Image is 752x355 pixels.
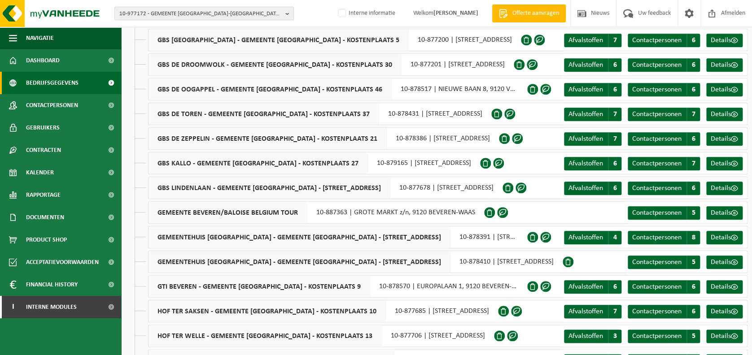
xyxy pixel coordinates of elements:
[711,61,731,69] span: Details
[26,27,54,49] span: Navigatie
[686,255,700,269] span: 5
[26,229,67,251] span: Product Shop
[568,135,603,143] span: Afvalstoffen
[149,29,409,51] span: GBS [GEOGRAPHIC_DATA] - GEMEENTE [GEOGRAPHIC_DATA] - KOSTENPLAATS 5
[492,4,566,22] a: Offerte aanvragen
[706,83,743,96] a: Details
[608,182,621,195] span: 6
[706,182,743,195] a: Details
[149,177,390,199] span: GBS LINDENLAAN - GEMEENTE [GEOGRAPHIC_DATA] - [STREET_ADDRESS]
[564,157,621,170] a: Afvalstoffen 6
[568,185,603,192] span: Afvalstoffen
[706,329,743,343] a: Details
[9,296,17,318] span: I
[564,108,621,121] a: Afvalstoffen 7
[632,259,682,266] span: Contactpersonen
[711,185,731,192] span: Details
[608,34,621,47] span: 7
[119,7,282,21] span: 10-977172 - GEMEENTE [GEOGRAPHIC_DATA]-[GEOGRAPHIC_DATA] - [GEOGRAPHIC_DATA]-[GEOGRAPHIC_DATA]
[149,103,379,125] span: GBS DE TOREN - GEMEENTE [GEOGRAPHIC_DATA] - KOSTENPLAATS 37
[632,61,682,69] span: Contactpersonen
[706,58,743,72] a: Details
[686,132,700,146] span: 6
[148,177,503,199] div: 10-877678 | [STREET_ADDRESS]
[686,305,700,318] span: 6
[711,333,731,340] span: Details
[564,231,621,244] a: Afvalstoffen 4
[148,53,514,76] div: 10-877201 | [STREET_ADDRESS]
[568,308,603,315] span: Afvalstoffen
[628,132,700,146] a: Contactpersonen 6
[706,255,743,269] a: Details
[568,86,603,93] span: Afvalstoffen
[711,259,731,266] span: Details
[628,58,700,72] a: Contactpersonen 6
[26,94,78,117] span: Contactpersonen
[628,108,700,121] a: Contactpersonen 7
[628,157,700,170] a: Contactpersonen 7
[632,185,682,192] span: Contactpersonen
[26,184,61,206] span: Rapportage
[510,9,561,18] span: Offerte aanvragen
[149,152,368,174] span: GBS KALLO - GEMEENTE [GEOGRAPHIC_DATA] - KOSTENPLAATS 27
[568,283,603,290] span: Afvalstoffen
[628,329,700,343] a: Contactpersonen 5
[564,280,621,294] a: Afvalstoffen 6
[628,255,700,269] a: Contactpersonen 5
[26,117,60,139] span: Gebruikers
[686,34,700,47] span: 6
[632,111,682,118] span: Contactpersonen
[148,78,527,100] div: 10-878517 | NIEUWE BAAN 8, 9120 VRASENE
[149,128,387,149] span: GBS DE ZEPPELIN - GEMEENTE [GEOGRAPHIC_DATA] - KOSTENPLAATS 21
[628,206,700,220] a: Contactpersonen 5
[706,108,743,121] a: Details
[686,206,700,220] span: 5
[149,276,370,297] span: GTI BEVEREN - GEMEENTE [GEOGRAPHIC_DATA] - KOSTENPLAATS 9
[632,135,682,143] span: Contactpersonen
[148,300,498,322] div: 10-877685 | [STREET_ADDRESS]
[608,231,621,244] span: 4
[632,283,682,290] span: Contactpersonen
[114,7,294,20] button: 10-977172 - GEMEENTE [GEOGRAPHIC_DATA]-[GEOGRAPHIC_DATA] - [GEOGRAPHIC_DATA]-[GEOGRAPHIC_DATA]
[149,226,450,248] span: GEMEENTEHUIS [GEOGRAPHIC_DATA] - GEMEENTE [GEOGRAPHIC_DATA] - [STREET_ADDRESS]
[632,234,682,241] span: Contactpersonen
[148,325,494,347] div: 10-877706 | [STREET_ADDRESS]
[686,108,700,121] span: 7
[628,182,700,195] a: Contactpersonen 6
[568,111,603,118] span: Afvalstoffen
[632,308,682,315] span: Contactpersonen
[26,161,54,184] span: Kalender
[564,329,621,343] a: Afvalstoffen 3
[711,135,731,143] span: Details
[632,160,682,167] span: Contactpersonen
[711,160,731,167] span: Details
[148,127,499,150] div: 10-878386 | [STREET_ADDRESS]
[706,280,743,294] a: Details
[628,83,700,96] a: Contactpersonen 6
[336,7,395,20] label: Interne informatie
[149,202,307,223] span: GEMEENTE BEVEREN/BALOISE BELGIUM TOUR
[608,132,621,146] span: 7
[26,72,79,94] span: Bedrijfsgegevens
[148,226,527,248] div: 10-878391 | [STREET_ADDRESS]
[26,139,61,161] span: Contracten
[26,49,60,72] span: Dashboard
[711,86,731,93] span: Details
[711,111,731,118] span: Details
[148,152,480,174] div: 10-879165 | [STREET_ADDRESS]
[148,275,527,298] div: 10-878570 | EUROPALAAN 1, 9120 BEVEREN-WAAS
[148,251,563,273] div: 10-878410 | [STREET_ADDRESS]
[568,234,603,241] span: Afvalstoffen
[148,103,491,125] div: 10-878431 | [STREET_ADDRESS]
[568,333,603,340] span: Afvalstoffen
[608,305,621,318] span: 7
[711,234,731,241] span: Details
[568,37,603,44] span: Afvalstoffen
[149,54,402,75] span: GBS DE DROOMWOLK - GEMEENTE [GEOGRAPHIC_DATA] - KOSTENPLAATS 30
[686,329,700,343] span: 5
[706,305,743,318] a: Details
[686,58,700,72] span: 6
[26,296,77,318] span: Interne modules
[564,182,621,195] a: Afvalstoffen 6
[608,58,621,72] span: 6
